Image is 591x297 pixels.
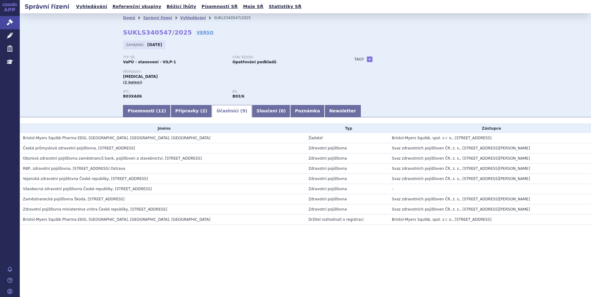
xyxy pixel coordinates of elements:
strong: Opatřování podkladů [232,60,276,64]
span: Vojenská zdravotní pojišťovna České republiky, Drahobejlova 1404/4, Praha 9 [23,177,148,181]
span: 12 [158,108,164,113]
span: Zaměstnanecká pojišťovna Škoda, Husova 302, Mladá Boleslav [23,197,125,201]
p: Stav řízení: [232,56,336,59]
th: Typ [305,124,389,133]
span: 0 [281,108,284,113]
a: Vyhledávání [180,16,206,20]
a: Písemnosti (12) [123,105,171,117]
span: Svaz zdravotních pojišťoven ČR, z. s., [STREET_ADDRESS][PERSON_NAME] [392,197,530,201]
p: RS: [232,90,336,94]
p: ATC: [123,90,226,94]
a: Sloučení (0) [252,105,290,117]
span: Oborová zdravotní pojišťovna zaměstnanců bank, pojišťoven a stavebnictví, Roškotova 1225/1, Praha 4 [23,156,202,161]
span: Zdravotní pojišťovna [308,156,347,161]
span: Bristol-Myers Squibb Pharma EEIG, Blanchardstown Corporate Park 2, Dublin, IE [23,136,210,140]
li: SUKLS340547/2025 [214,13,259,23]
span: Svaz zdravotních pojišťoven ČR, z. s., [STREET_ADDRESS][PERSON_NAME] [392,207,530,211]
p: Typ SŘ: [123,56,226,59]
a: VERSO [197,29,214,36]
th: Zástupce [389,124,591,133]
a: Domů [123,16,135,20]
p: Přípravky: [123,70,342,74]
a: Moje SŘ [241,2,265,11]
span: RBP, zdravotní pojišťovna, Michálkovická 967/108, Slezská Ostrava [23,166,125,171]
a: Přípravky (2) [171,105,212,117]
span: Zdravotní pojišťovna [308,166,347,171]
span: Svaz zdravotních pojišťoven ČR, z. s., [STREET_ADDRESS][PERSON_NAME] [392,166,530,171]
span: Zdravotní pojišťovna [308,177,347,181]
span: Svaz zdravotních pojišťoven ČR, z. s., [STREET_ADDRESS][PERSON_NAME] [392,177,530,181]
h2: Správní řízení [20,2,74,11]
strong: LUSPATERCEPT [123,94,142,98]
a: Statistiky SŘ [267,2,303,11]
h3: Tagy [354,56,364,63]
a: Vyhledávání [74,2,109,11]
a: Referenční skupiny [111,2,163,11]
strong: [DATE] [147,43,162,47]
a: + [367,56,372,62]
span: Svaz zdravotních pojišťoven ČR, z. s., [STREET_ADDRESS][PERSON_NAME] [392,156,530,161]
span: Zdravotní pojišťovna [308,207,347,211]
span: Zdravotní pojišťovna [308,187,347,191]
span: Česká průmyslová zdravotní pojišťovna, Jeremenkova 161/11, Ostrava - Vítkovice [23,146,135,150]
a: Newsletter [325,105,361,117]
span: Bristol-Myers Squibb Pharma EEIG, Blanchardstown Corporate Park 2, Dublin, IE [23,217,210,222]
span: - [392,187,393,191]
span: [MEDICAL_DATA] [123,74,158,79]
span: Svaz zdravotních pojišťoven ČR, z. s., [STREET_ADDRESS][PERSON_NAME] [392,146,530,150]
strong: VaPÚ - stanovení - VILP-1 [123,60,176,64]
span: Žadatel [308,136,323,140]
span: Zdravotní pojišťovna [308,146,347,150]
a: Účastníci (9) [212,105,252,117]
a: Poznámka [290,105,325,117]
span: 9 [242,108,245,113]
strong: SUKLS340547/2025 [123,29,192,36]
strong: luspatercept [232,94,244,98]
span: Držitel rozhodnutí o registraci [308,217,364,222]
a: Písemnosti SŘ [200,2,240,11]
span: Zdravotní pojišťovna [308,197,347,201]
a: Správní řízení [143,16,172,20]
span: Bristol-Myers Squibb, spol. s r. o., [STREET_ADDRESS] [392,136,492,140]
span: Všeobecná zdravotní pojišťovna České republiky, Orlická 2020/4, Praha 3 [23,187,152,191]
span: (2 balení) [123,80,142,84]
span: 2 [202,108,205,113]
a: Běžící lhůty [165,2,198,11]
span: Zdravotní pojišťovna ministerstva vnitra České republiky, Vinohradská 2577/178, Praha 3 - Vinohra... [23,207,167,211]
span: Zahájeno: [126,42,146,47]
span: Bristol-Myers Squibb, spol. s r. o., [STREET_ADDRESS] [392,217,492,222]
th: Jméno [20,124,305,133]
